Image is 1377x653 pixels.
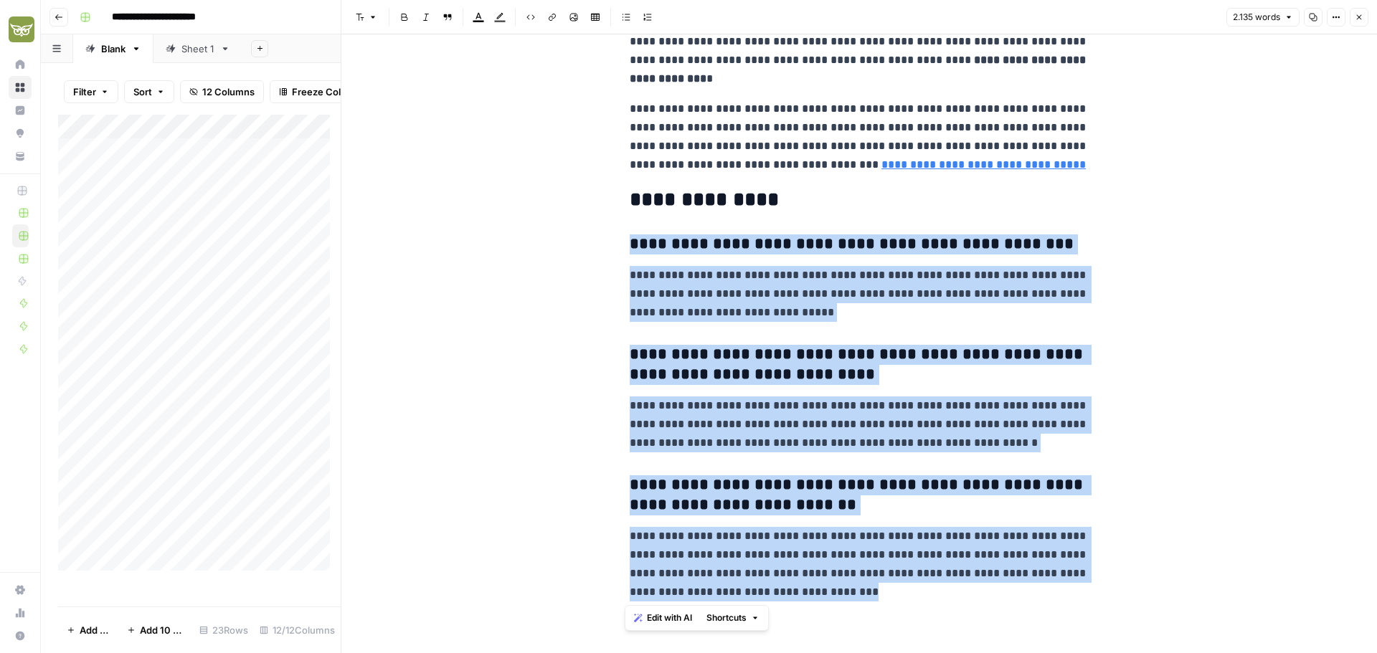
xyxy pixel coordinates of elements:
button: 2.135 words [1226,8,1300,27]
a: Usage [9,601,32,624]
span: Sort [133,85,152,99]
a: Opportunities [9,122,32,145]
span: Edit with AI [647,611,692,624]
div: 23 Rows [194,619,254,642]
span: 2.135 words [1233,11,1280,24]
a: Settings [9,578,32,601]
button: Edit with AI [628,609,698,627]
img: Evergreen Media Logo [9,16,34,42]
button: Add Row [58,619,118,642]
a: Sheet 1 [153,34,242,63]
button: Freeze Columns [270,80,375,103]
span: Freeze Columns [292,85,366,99]
button: Sort [124,80,174,103]
button: Shortcuts [701,609,765,627]
div: 12/12 Columns [254,619,341,642]
span: Shortcuts [706,611,747,624]
button: Add 10 Rows [118,619,194,642]
button: Workspace: Evergreen Media [9,11,32,47]
span: 12 Columns [202,85,255,99]
span: Add 10 Rows [140,623,185,637]
a: Home [9,53,32,76]
a: Blank [73,34,153,63]
button: Filter [64,80,118,103]
a: Your Data [9,145,32,168]
span: Add Row [80,623,110,637]
div: Blank [101,42,126,56]
button: 12 Columns [180,80,264,103]
a: Insights [9,99,32,122]
div: Sheet 1 [181,42,214,56]
a: Browse [9,76,32,99]
button: Help + Support [9,624,32,647]
span: Filter [73,85,96,99]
